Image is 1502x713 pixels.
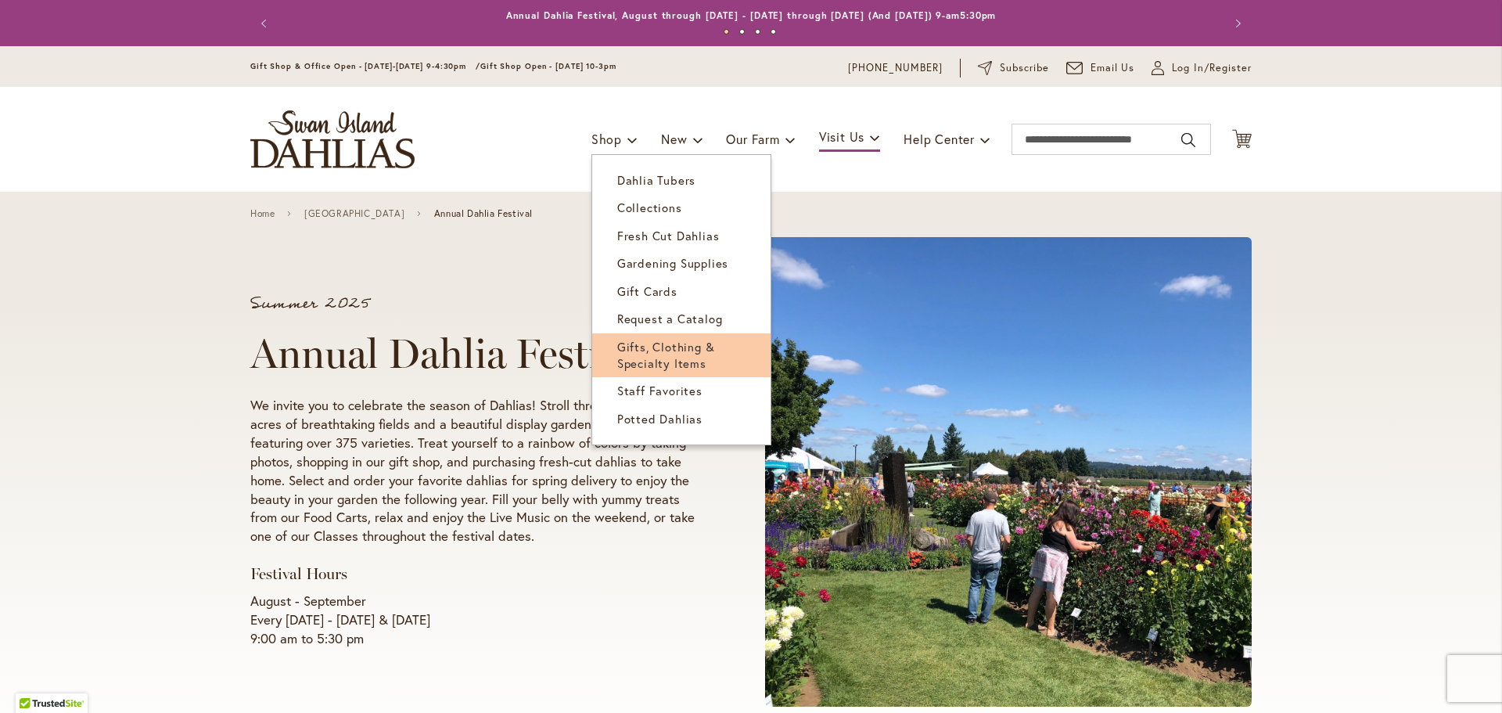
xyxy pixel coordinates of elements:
[617,411,702,427] span: Potted Dahlias
[1066,60,1135,76] a: Email Us
[848,60,943,76] a: [PHONE_NUMBER]
[1000,60,1049,76] span: Subscribe
[617,311,723,326] span: Request a Catalog
[617,339,715,371] span: Gifts, Clothing & Specialty Items
[250,208,275,219] a: Home
[250,110,415,168] a: store logo
[755,29,760,34] button: 3 of 4
[617,172,695,188] span: Dahlia Tubers
[1152,60,1252,76] a: Log In/Register
[1172,60,1252,76] span: Log In/Register
[592,278,771,305] a: Gift Cards
[250,61,480,71] span: Gift Shop & Office Open - [DATE]-[DATE] 9-4:30pm /
[904,131,975,147] span: Help Center
[250,330,706,377] h1: Annual Dahlia Festival
[250,592,706,648] p: August - September Every [DATE] - [DATE] & [DATE] 9:00 am to 5:30 pm
[726,131,779,147] span: Our Farm
[617,383,702,398] span: Staff Favorites
[304,208,404,219] a: [GEOGRAPHIC_DATA]
[617,200,682,215] span: Collections
[771,29,776,34] button: 4 of 4
[480,61,616,71] span: Gift Shop Open - [DATE] 10-3pm
[250,396,706,546] p: We invite you to celebrate the season of Dahlias! Stroll through almost 50 acres of breathtaking ...
[724,29,729,34] button: 1 of 4
[591,131,622,147] span: Shop
[617,255,728,271] span: Gardening Supplies
[250,564,706,584] h3: Festival Hours
[434,208,533,219] span: Annual Dahlia Festival
[661,131,687,147] span: New
[617,228,720,243] span: Fresh Cut Dahlias
[250,8,282,39] button: Previous
[978,60,1049,76] a: Subscribe
[250,296,706,311] p: Summer 2025
[506,9,997,21] a: Annual Dahlia Festival, August through [DATE] - [DATE] through [DATE] (And [DATE]) 9-am5:30pm
[819,128,864,145] span: Visit Us
[739,29,745,34] button: 2 of 4
[1220,8,1252,39] button: Next
[1091,60,1135,76] span: Email Us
